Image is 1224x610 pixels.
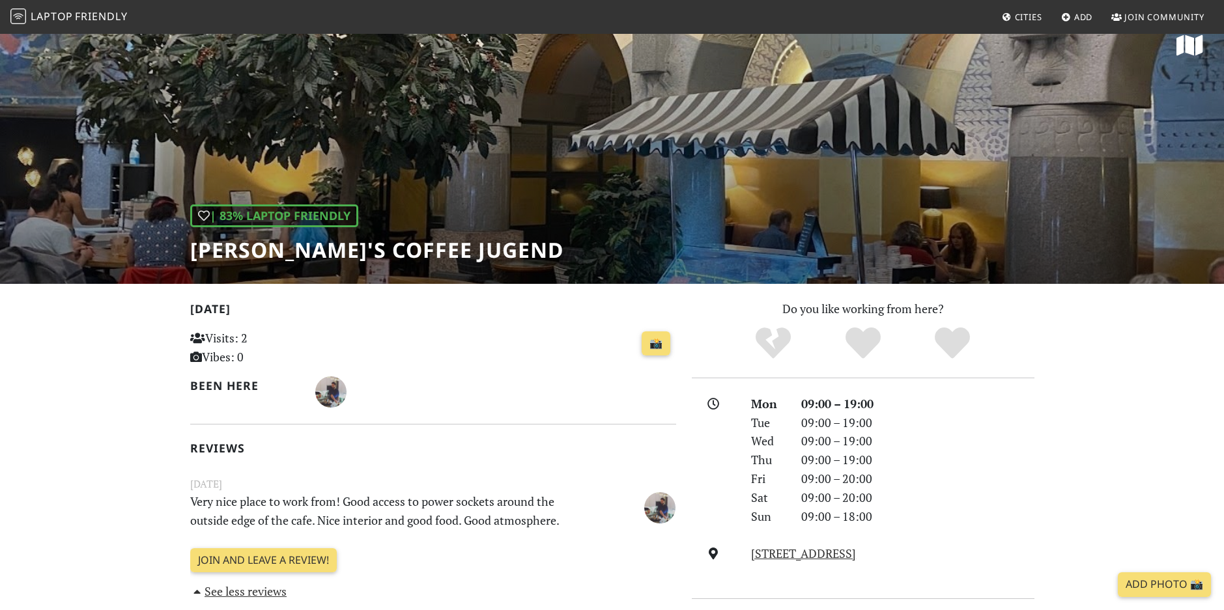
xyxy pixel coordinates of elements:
[644,498,676,514] span: Perry Mitchell
[1124,11,1204,23] span: Join Community
[743,395,793,413] div: Mon
[1074,11,1093,23] span: Add
[190,379,300,393] h2: Been here
[182,492,601,530] p: Very nice place to work from! Good access to power sockets around the outside edge of the cafe. N...
[75,9,127,23] span: Friendly
[793,469,1042,488] div: 09:00 – 20:00
[190,548,337,573] a: Join and leave a review!
[10,6,128,29] a: LaptopFriendly LaptopFriendly
[751,546,856,561] a: [STREET_ADDRESS]
[793,413,1042,432] div: 09:00 – 19:00
[818,326,908,361] div: Yes
[642,331,670,356] a: 📸
[692,299,1034,318] p: Do you like working from here?
[793,451,1042,469] div: 09:00 – 19:00
[793,488,1042,507] div: 09:00 – 20:00
[190,329,342,367] p: Visits: 2 Vibes: 0
[190,204,358,227] div: | 83% Laptop Friendly
[793,432,1042,451] div: 09:00 – 19:00
[644,492,676,523] img: 4473-perry.jpg
[182,476,684,492] small: [DATE]
[743,432,793,451] div: Wed
[793,507,1042,526] div: 09:00 – 18:00
[1015,11,1042,23] span: Cities
[315,383,347,398] span: Perry Mitchell
[997,5,1047,29] a: Cities
[1056,5,1098,29] a: Add
[743,507,793,526] div: Sun
[793,395,1042,413] div: 09:00 – 19:00
[10,8,26,24] img: LaptopFriendly
[190,583,287,599] a: See less reviews
[31,9,73,23] span: Laptop
[907,326,997,361] div: Definitely!
[190,441,676,455] h2: Reviews
[315,376,347,408] img: 4473-perry.jpg
[743,469,793,488] div: Fri
[743,488,793,507] div: Sat
[190,238,563,262] h1: [PERSON_NAME]'s Coffee Jugend
[1106,5,1210,29] a: Join Community
[743,413,793,432] div: Tue
[190,302,676,321] h2: [DATE]
[728,326,818,361] div: No
[743,451,793,469] div: Thu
